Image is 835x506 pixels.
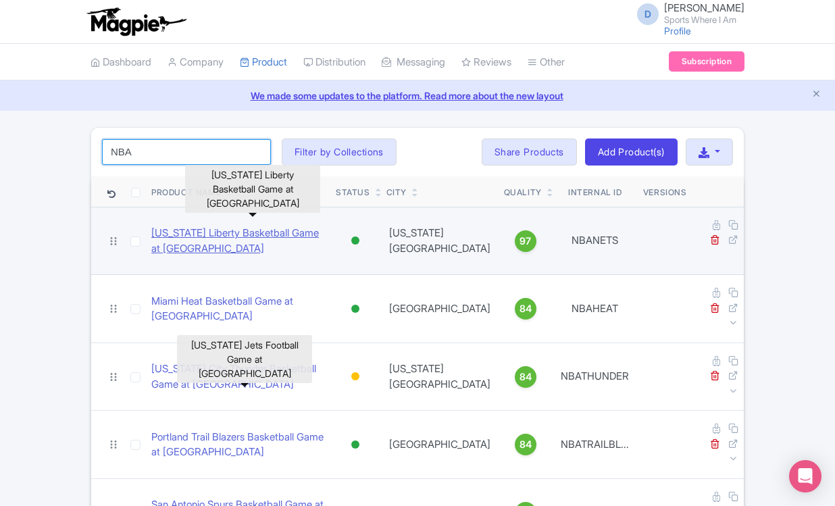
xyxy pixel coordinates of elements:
span: [PERSON_NAME] [664,1,744,14]
span: 84 [520,437,532,452]
button: Close announcement [811,87,821,103]
a: Miami Heat Basketball Game at [GEOGRAPHIC_DATA] [151,294,325,324]
div: Quality [504,186,542,199]
td: NBAHEAT [553,275,638,343]
a: Product [240,44,287,81]
a: Company [168,44,224,81]
span: D [637,3,659,25]
div: Open Intercom Messenger [789,460,821,492]
a: Distribution [303,44,365,81]
div: City [386,186,407,199]
a: We made some updates to the platform. Read more about the new layout [8,88,827,103]
a: Add Product(s) [585,138,678,166]
a: 97 [504,230,547,252]
td: NBATRAILBL... [553,411,638,479]
a: Dashboard [91,44,151,81]
td: [US_STATE][GEOGRAPHIC_DATA] [381,343,499,411]
div: [US_STATE] Jets Football Game at [GEOGRAPHIC_DATA] [177,335,312,383]
td: NBANETS [553,207,638,275]
div: Status [336,186,370,199]
img: logo-ab69f6fb50320c5b225c76a69d11143b.png [84,7,188,36]
a: D [PERSON_NAME] Sports Where I Am [629,3,744,24]
a: 84 [504,434,547,455]
div: Active [349,299,362,319]
a: Share Products [482,138,577,166]
a: Messaging [382,44,445,81]
a: 84 [504,298,547,320]
div: Building [349,367,362,386]
a: [US_STATE] City Thunder Basketball Game at [GEOGRAPHIC_DATA] [151,361,325,392]
a: Profile [664,25,691,36]
input: Search product name, city, or interal id [102,139,271,165]
a: [US_STATE] Liberty Basketball Game at [GEOGRAPHIC_DATA] [151,226,325,256]
span: 84 [520,370,532,384]
button: Filter by Collections [282,138,397,166]
a: Other [528,44,565,81]
span: 84 [520,301,532,316]
div: Active [349,231,362,251]
small: Sports Where I Am [664,16,744,24]
a: Portland Trail Blazers Basketball Game at [GEOGRAPHIC_DATA] [151,430,325,460]
td: [GEOGRAPHIC_DATA] [381,411,499,479]
div: Active [349,435,362,455]
span: 97 [520,234,531,249]
th: Versions [638,176,692,207]
div: Product Name [151,186,221,199]
td: [GEOGRAPHIC_DATA] [381,275,499,343]
a: Subscription [669,51,744,72]
a: 84 [504,366,547,388]
th: Internal ID [553,176,638,207]
td: NBATHUNDER [553,343,638,411]
div: [US_STATE] Liberty Basketball Game at [GEOGRAPHIC_DATA] [185,165,320,213]
a: Reviews [461,44,511,81]
td: [US_STATE][GEOGRAPHIC_DATA] [381,207,499,275]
